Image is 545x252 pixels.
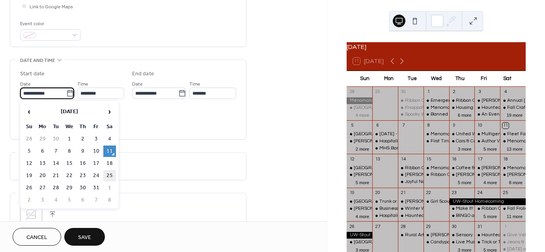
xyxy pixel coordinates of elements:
[405,105,451,111] div: KnappaPatch Market
[347,165,372,172] div: Pleasant Valley Tree Farm Fall Festival
[349,190,355,196] div: 19
[23,104,35,119] span: ‹
[474,165,500,172] div: Rusk Prairie Craft Days
[23,133,35,145] td: 28
[398,213,424,219] div: Haunted Accessories Workshop
[424,105,449,111] div: Menomonie Farmer's Market
[347,97,372,104] div: Menomonie Oktoberfest
[50,146,62,157] td: 7
[507,105,538,111] div: Fall Craft Sale
[449,97,475,104] div: Ribbon Cutting: Wisconsin Early Autism Project
[354,131,429,138] div: [GEOGRAPHIC_DATA] Fall Festival
[354,165,429,172] div: [GEOGRAPHIC_DATA] Fall Festival
[379,131,436,138] div: [DATE] - MFD Open House
[132,80,143,88] span: Date
[20,20,79,28] div: Event color
[456,205,496,212] div: Make It! Thursdays
[50,121,62,133] th: Tu
[477,224,483,230] div: 31
[474,239,500,246] div: Trick or Treat at The Neighbors!
[502,190,508,196] div: 25
[500,165,526,172] div: Menomonie Farmer's Market
[398,205,424,212] div: Winter Wear Clothing Drive
[20,203,42,225] div: ;
[36,194,49,206] td: 3
[23,170,35,181] td: 19
[431,97,524,104] div: Emergency Preparedness Class For Seniors
[477,89,483,95] div: 3
[405,111,460,118] div: Spooky Wreath Workshop
[474,138,500,145] div: Author Visit - Elizabeth Fischer
[90,170,103,181] td: 24
[372,138,398,145] div: Hospitality Night with Chef Stacy
[372,145,398,152] div: MHS Bands Fall Outdoor Concert
[449,138,475,145] div: Cars & Caffeine Thursday Night Get-Together
[36,146,49,157] td: 6
[347,138,372,145] div: Govin's Corn Maze & Fall Fun
[504,145,526,152] button: 13 more
[426,190,432,196] div: 22
[77,194,89,206] td: 6
[50,170,62,181] td: 21
[405,198,487,205] div: [PERSON_NAME]'s Oktoberfest Buffet
[379,213,478,219] div: Hospitality Nights with Chef [PERSON_NAME]
[480,213,500,219] button: 5 more
[90,182,103,194] td: 31
[347,131,372,138] div: Pleasant Valley Tree Farm Fall Festival
[379,145,449,152] div: MHS Bands Fall Outdoor Concert
[405,179,461,185] div: Joyful Noise Choir Concert
[500,232,526,239] div: Give Vets a Smile
[63,133,76,145] td: 1
[50,133,62,145] td: 30
[502,89,508,95] div: 4
[36,158,49,169] td: 13
[103,194,116,206] td: 8
[347,172,372,178] div: Stout Auto Club Car Show
[449,239,475,246] div: Live Music: Dave Snyder
[424,239,449,246] div: Candypalooza
[103,170,116,181] td: 25
[103,121,116,133] th: Sa
[400,156,406,162] div: 14
[398,111,424,118] div: Spooky Wreath Workshop
[354,198,429,205] div: [GEOGRAPHIC_DATA] Fall Festival
[448,71,472,87] div: Thu
[375,224,381,230] div: 27
[398,97,424,104] div: Ribbon Cutting: Anovia Health
[23,194,35,206] td: 2
[354,239,429,246] div: [GEOGRAPHIC_DATA] Fall Festival
[480,145,500,152] button: 5 more
[63,194,76,206] td: 5
[424,232,449,239] div: Mabel's Movie Series Double Feature: "Clue" and "Psycho"
[23,182,35,194] td: 26
[36,103,103,120] th: [DATE]
[104,104,116,119] span: ›
[13,228,61,246] a: Cancel
[64,228,105,246] button: Save
[500,105,526,111] div: Fall Craft Sale
[477,190,483,196] div: 24
[400,89,406,95] div: 30
[452,123,457,129] div: 9
[354,205,439,212] div: [PERSON_NAME] Corn Maze & Fall Fun
[132,70,154,78] div: End date
[405,165,491,172] div: Ribbon Cutting: [DEMOGRAPHIC_DATA]
[377,71,400,87] div: Mon
[398,198,424,205] div: Jake's Oktoberfest Buffet
[63,146,76,157] td: 8
[347,239,372,246] div: Pleasant Valley Tree Farm Fall Festival
[424,138,449,145] div: First Time Homebuyers Workshop
[349,156,355,162] div: 12
[347,232,372,239] div: UW-Stout Homecoming
[77,182,89,194] td: 30
[405,232,463,239] div: Rural Arts & Culture Forum
[500,239,526,246] div: Jeans & Jewels Gala
[431,105,512,111] div: Menomonie [PERSON_NAME] Market
[349,89,355,95] div: 28
[36,121,49,133] th: Mo
[452,156,457,162] div: 16
[63,158,76,169] td: 15
[77,170,89,181] td: 23
[401,71,424,87] div: Tue
[23,121,35,133] th: Su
